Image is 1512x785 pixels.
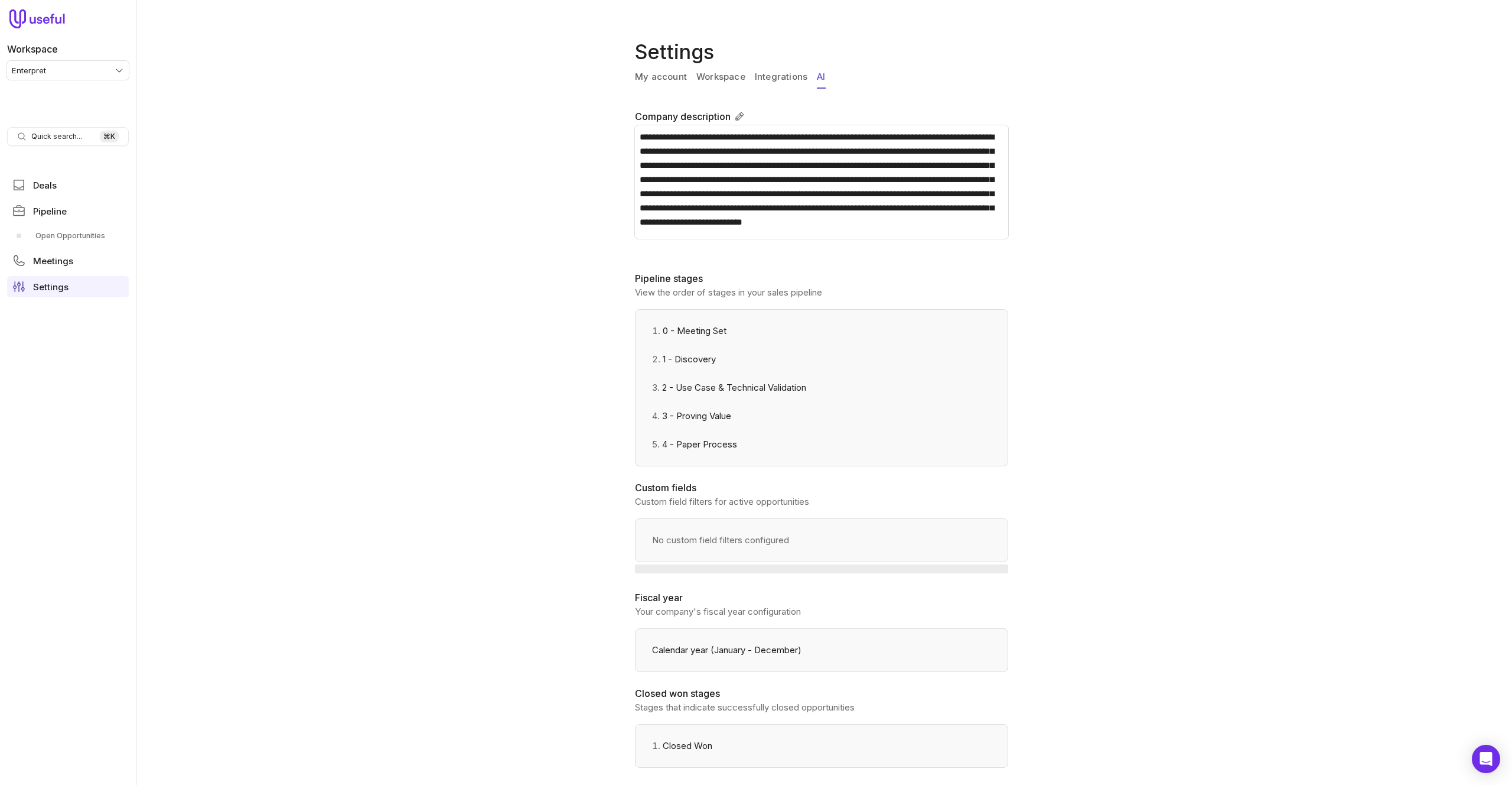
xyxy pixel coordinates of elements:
div: Calendar year (January - December) [645,636,998,664]
kbd: ⌘ K [100,131,119,142]
span: Settings [33,283,69,291]
a: Workspace [696,66,745,89]
button: Edit company description [731,108,748,125]
span: Pipeline [33,207,67,216]
h2: Fiscal year [635,591,1008,605]
a: Settings [7,276,129,297]
div: Pipeline submenu [7,226,129,245]
p: Custom field filters for active opportunities [635,495,1008,509]
a: Integrations [755,66,807,89]
a: Meetings [7,250,129,271]
h2: Custom fields [635,481,1008,495]
h2: Closed won stages [635,686,1008,700]
li: 0 - Meeting Set [645,317,998,345]
li: Closed Won [645,732,998,760]
a: AI [817,66,825,89]
p: View the order of stages in your sales pipeline [635,286,1008,300]
a: Pipeline [7,200,129,222]
span: Deals [33,181,57,190]
h2: Pipeline stages [635,271,1008,286]
p: Your company's fiscal year configuration [635,605,1008,619]
p: Stages that indicate successfully closed opportunities [635,700,1008,715]
span: Quick search... [31,132,82,141]
a: Open Opportunities [7,226,129,245]
li: 4 - Paper Process [645,430,998,459]
li: 3 - Proving Value [645,402,998,430]
a: Deals [7,174,129,196]
a: My account [635,66,687,89]
span: Meetings [33,257,73,265]
li: 2 - Use Case & Technical Validation [645,374,998,402]
div: No custom field filters configured [645,526,998,554]
div: Open Intercom Messenger [1472,745,1500,773]
span: ‌ [635,565,1008,573]
label: Workspace [7,42,58,56]
h1: Settings [635,38,1013,66]
li: 1 - Discovery [645,345,998,374]
label: Company description [635,109,731,124]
